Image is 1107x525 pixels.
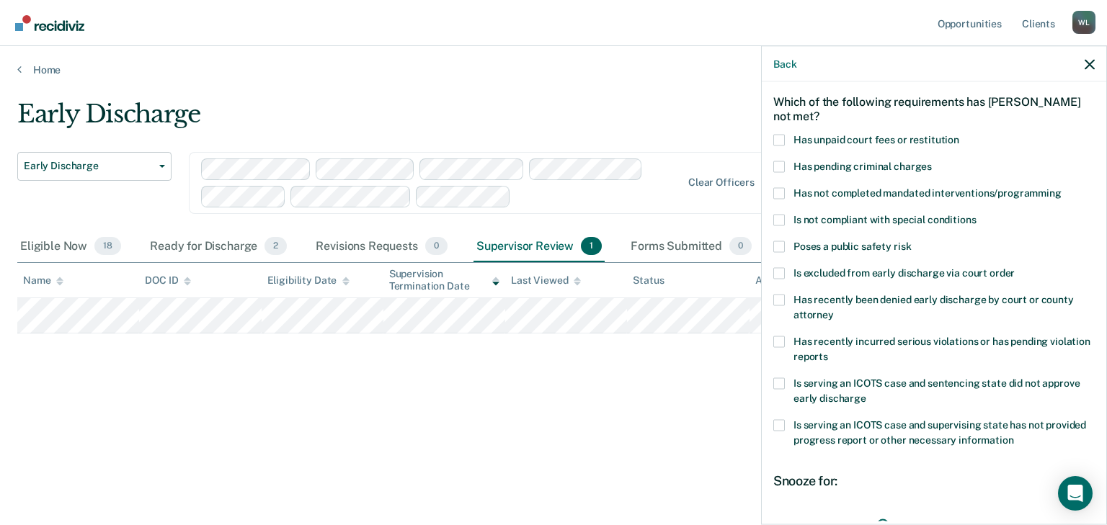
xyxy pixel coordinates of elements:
span: 0 [729,237,752,256]
span: Has unpaid court fees or restitution [793,133,959,145]
div: Revisions Requests [313,231,450,263]
span: Is serving an ICOTS case and sentencing state did not approve early discharge [793,377,1080,403]
div: Name [23,274,63,287]
a: Home [17,63,1090,76]
span: Poses a public safety risk [793,240,911,251]
div: Supervision Termination Date [389,268,499,292]
div: Supervisor Review [474,231,605,263]
span: Is not compliant with special conditions [793,213,976,225]
div: Assigned to [755,274,823,287]
span: Has pending criminal charges [793,160,932,171]
button: Back [773,58,796,70]
span: Early Discharge [24,160,154,172]
span: 18 [94,237,121,256]
div: DOC ID [145,274,191,287]
div: Last Viewed [511,274,581,287]
span: Has recently incurred serious violations or has pending violation reports [793,335,1090,362]
div: Forms Submitted [628,231,755,263]
div: Snooze for: [773,472,1095,488]
div: Eligible Now [17,231,124,263]
div: Which of the following requirements has [PERSON_NAME] not met? [773,84,1095,134]
div: Ready for Discharge [147,231,290,263]
div: Eligibility Date [267,274,350,287]
button: Profile dropdown button [1072,11,1095,34]
span: Has recently been denied early discharge by court or county attorney [793,293,1074,320]
span: 0 [425,237,448,256]
span: 1 [581,237,602,256]
img: Recidiviz [15,15,84,31]
span: Is excluded from early discharge via court order [793,266,1015,278]
div: Open Intercom Messenger [1058,476,1093,511]
span: Has not completed mandated interventions/programming [793,187,1062,198]
span: 2 [264,237,287,256]
div: Status [633,274,664,287]
div: Early Discharge [17,99,848,140]
div: Clear officers [688,176,755,189]
span: Is serving an ICOTS case and supervising state has not provided progress report or other necessar... [793,418,1086,445]
div: W L [1072,11,1095,34]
